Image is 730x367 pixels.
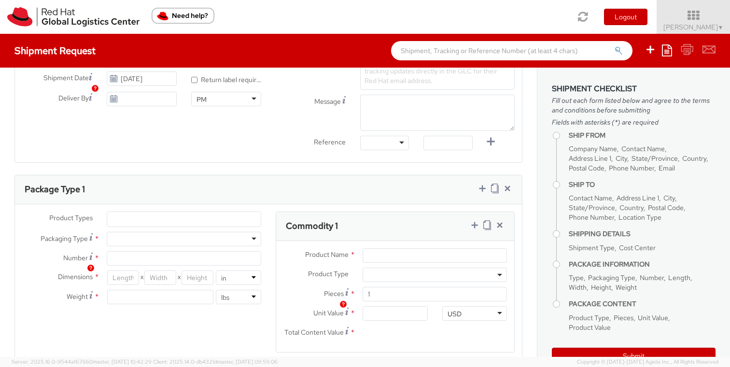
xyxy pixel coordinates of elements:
button: Logout [604,9,647,25]
input: Width [144,270,176,285]
span: Phone Number [569,213,614,222]
span: Product Type [569,313,609,322]
span: Fields with asterisks (*) are required [552,117,716,127]
span: Phone Number [609,164,654,172]
span: master, [DATE] 10:42:29 [93,358,152,365]
span: Client: 2025.14.0-db4321d [153,358,278,365]
span: Copyright © [DATE]-[DATE] Agistix Inc., All Rights Reserved [577,358,718,366]
span: Unit Value [313,309,344,317]
input: Shipment, Tracking or Reference Number (at least 4 chars) [391,41,632,60]
span: Product Type [308,269,349,278]
span: Message [314,97,341,106]
input: Length [107,270,139,285]
span: Company Name [569,144,617,153]
span: City [616,154,627,163]
div: PM [197,95,207,104]
button: Submit [552,348,716,364]
h3: Shipment Checklist [552,85,716,93]
span: Address Line 1 [569,154,611,163]
h4: Ship From [569,132,716,139]
span: State/Province [632,154,678,163]
span: Packaging Type [41,234,88,243]
span: Packaging Type [588,273,635,282]
span: Postal Code [569,164,604,172]
span: ▼ [718,24,724,31]
span: Address Line 1 [617,194,659,202]
span: Contact Name [569,194,612,202]
h4: Shipment Request [14,45,96,56]
button: Need help? [152,8,214,24]
span: master, [DATE] 09:59:06 [217,358,278,365]
input: Return label required [191,77,197,83]
span: Product Name [305,250,349,259]
span: State/Province [569,203,615,212]
span: Type [569,273,584,282]
span: Country [682,154,706,163]
span: Shipment Type [569,243,615,252]
span: X [139,270,144,285]
span: Reference [314,138,346,146]
span: Dimensions [58,272,93,281]
h4: Package Information [569,261,716,268]
h4: Shipping Details [569,230,716,238]
h3: Commodity 1 [286,221,338,231]
span: Width [569,283,587,292]
span: Shipment Date [43,73,89,83]
label: Return label required [191,73,261,85]
span: Number [640,273,664,282]
span: Unit Value [638,313,668,322]
span: Contact Name [621,144,665,153]
input: Height [182,270,213,285]
span: Product Value [569,323,611,332]
span: Weight [67,292,88,301]
span: Location Type [618,213,661,222]
div: USD [448,309,462,319]
span: [PERSON_NAME] [663,23,724,31]
span: Total Content Value [284,328,344,337]
span: X [176,270,182,285]
span: Height [591,283,611,292]
span: Number [63,254,88,262]
h3: Package Type 1 [25,184,85,194]
span: Weight [616,283,637,292]
span: Cost Center [619,243,656,252]
span: Postal Code [648,203,684,212]
span: Pieces [614,313,633,322]
h4: Ship To [569,181,716,188]
span: Product Types [49,213,93,222]
span: City [663,194,675,202]
span: Email [659,164,675,172]
img: rh-logistics-00dfa346123c4ec078e1.svg [7,7,140,27]
span: Fill out each form listed below and agree to the terms and conditions before submitting [552,96,716,115]
span: Server: 2025.16.0-9544af67660 [12,358,152,365]
span: Pieces [324,289,344,298]
span: Deliver By [58,93,89,103]
h4: Package Content [569,300,716,308]
span: Country [619,203,644,212]
span: Length [668,273,690,282]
